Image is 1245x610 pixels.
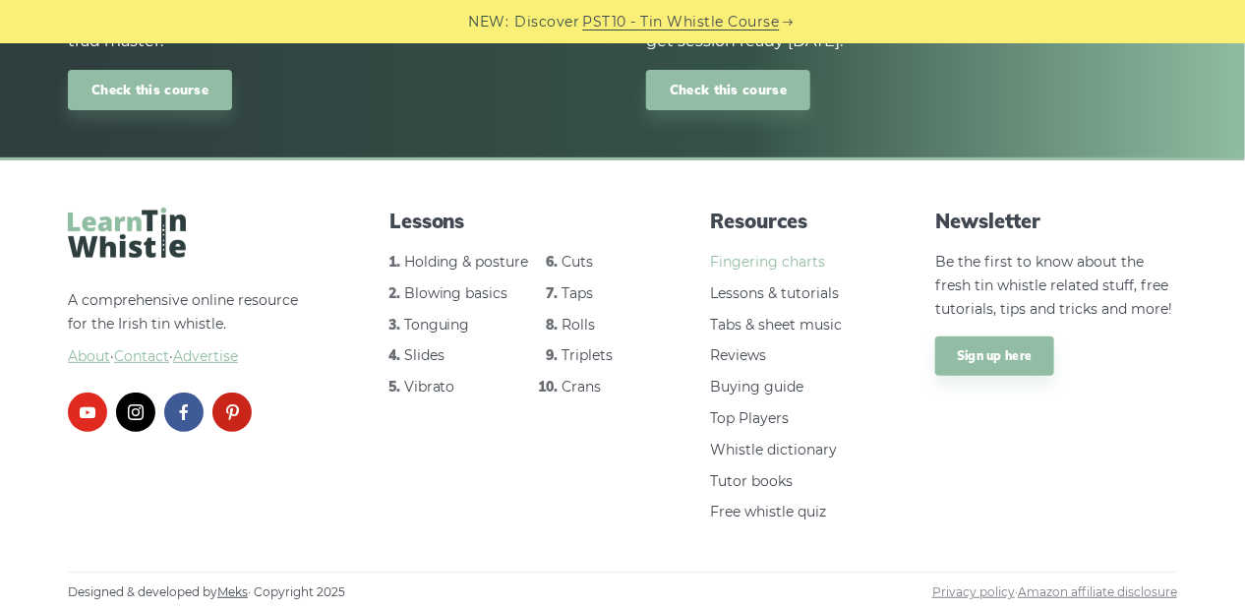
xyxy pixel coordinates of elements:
[710,378,803,396] a: Buying guide
[710,409,789,427] a: Top Players
[68,582,345,602] span: Designed & developed by · Copyright 2025
[1018,584,1177,599] a: Amazon affiliate disclosure
[932,584,1015,599] a: Privacy policy
[173,347,238,365] span: Advertise
[116,393,155,432] a: instagram
[710,472,793,490] a: Tutor books
[710,346,766,364] a: Reviews
[935,251,1177,321] p: Be the first to know about the fresh tin whistle related stuff, free tutorials, tips and tricks a...
[114,347,238,365] a: Contact·Advertise
[710,284,839,302] a: Lessons & tutorials
[562,378,601,396] a: Crans
[114,347,169,365] span: Contact
[710,503,826,520] a: Free whistle quiz
[68,347,110,365] a: About
[68,393,107,432] a: youtube
[469,11,509,33] span: NEW:
[583,11,780,33] a: PST10 - Tin Whistle Course
[935,208,1177,235] span: Newsletter
[562,284,593,302] a: Taps
[68,345,310,369] span: ·
[404,316,470,334] a: Tonguing
[164,393,204,432] a: facebook
[710,208,856,235] span: Resources
[68,70,232,110] a: Check this course
[932,582,1177,602] span: ·
[515,11,580,33] span: Discover
[710,441,837,458] a: Whistle dictionary
[217,584,248,599] a: Meks
[212,393,252,432] a: pinterest
[404,253,529,271] a: Holding & posture
[404,284,508,302] a: Blowing basics
[389,208,631,235] span: Lessons
[562,346,613,364] a: Triplets
[68,208,186,258] img: LearnTinWhistle.com
[68,289,310,369] p: A comprehensive online resource for the Irish tin whistle.
[935,336,1054,376] a: Sign up here
[404,346,445,364] a: Slides
[710,316,842,334] a: Tabs & sheet music
[562,316,595,334] a: Rolls
[710,253,825,271] a: Fingering charts
[404,378,455,396] a: Vibrato
[562,253,593,271] a: Cuts
[646,70,810,110] a: Check this course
